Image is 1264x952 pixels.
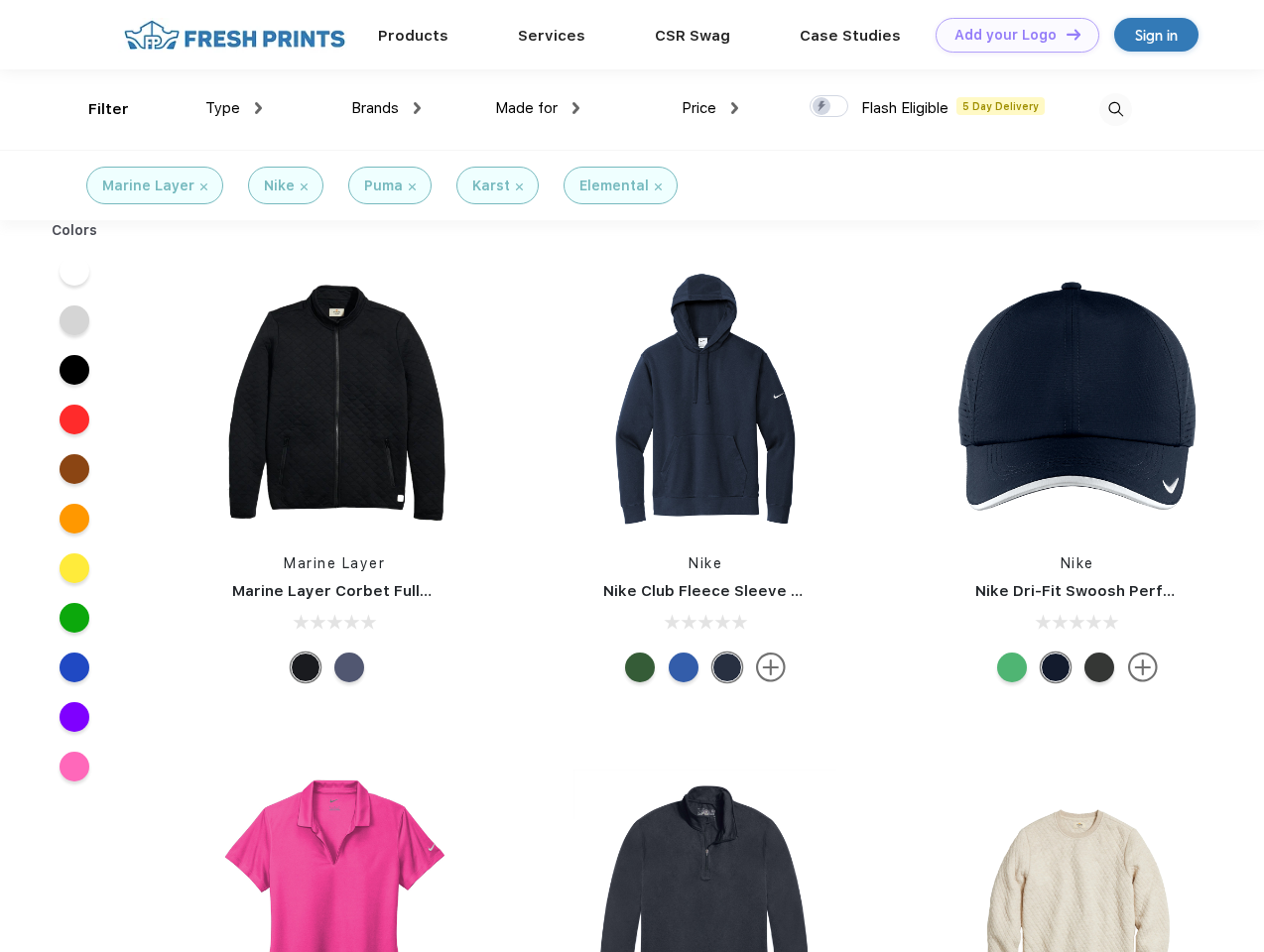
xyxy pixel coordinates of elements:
span: Type [205,99,240,117]
div: Gorge Green [625,653,655,682]
div: Add your Logo [954,27,1057,44]
div: Navy [1041,653,1071,682]
img: DT [1067,29,1080,40]
div: Sign in [1135,24,1178,47]
img: dropdown.png [255,102,262,114]
img: dropdown.png [731,102,738,114]
img: func=resize&h=266 [946,270,1209,534]
a: Marine Layer Corbet Full-Zip Jacket [232,582,507,600]
span: 5 Day Delivery [956,97,1045,115]
div: Black [291,653,320,682]
div: Midnight Navy [712,653,742,682]
a: Sign in [1114,18,1199,52]
img: func=resize&h=266 [573,270,837,534]
img: more.svg [1128,653,1158,682]
span: Price [682,99,716,117]
a: Services [518,27,585,45]
img: filter_cancel.svg [301,183,308,190]
div: Navy [334,653,364,682]
div: Nike [264,176,295,196]
div: Elemental [579,176,649,196]
a: Nike Dri-Fit Swoosh Perforated Cap [975,582,1249,600]
img: dropdown.png [572,102,579,114]
a: Nike [689,555,722,571]
img: fo%20logo%202.webp [118,18,351,53]
div: Marine Layer [102,176,194,196]
img: dropdown.png [414,102,421,114]
div: Colors [37,220,113,241]
a: Marine Layer [284,555,385,571]
div: Puma [364,176,403,196]
a: CSR Swag [655,27,730,45]
div: Karst [472,176,510,196]
img: desktop_search.svg [1099,93,1132,126]
span: Flash Eligible [861,99,948,117]
a: Products [378,27,448,45]
div: Filter [88,98,129,121]
img: filter_cancel.svg [200,183,207,190]
div: Lucky Green [997,653,1027,682]
img: filter_cancel.svg [516,183,523,190]
div: Game Royal [669,653,698,682]
div: Anthracite [1084,653,1114,682]
a: Nike Club Fleece Sleeve Swoosh Pullover Hoodie [603,582,975,600]
span: Brands [351,99,399,117]
img: filter_cancel.svg [409,183,416,190]
img: more.svg [756,653,786,682]
img: func=resize&h=266 [202,270,466,534]
img: filter_cancel.svg [655,183,662,190]
a: Nike [1061,555,1094,571]
span: Made for [495,99,558,117]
